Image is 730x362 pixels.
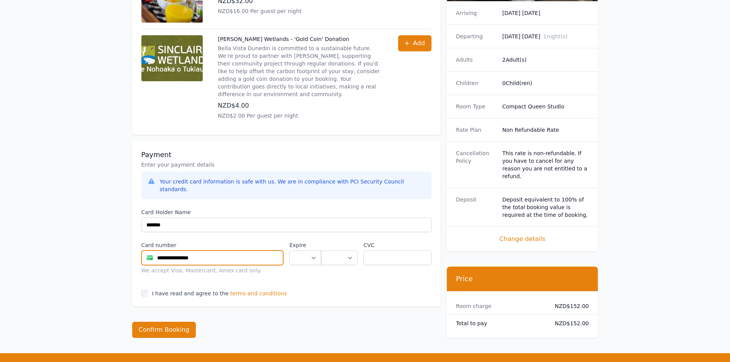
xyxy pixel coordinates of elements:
p: Enter your payment details [141,161,431,169]
span: terms and conditions [230,290,287,297]
dd: NZD$152.00 [549,302,589,310]
label: Card number [141,241,284,249]
span: Add [413,39,425,48]
div: We accept Visa, Mastercard, Amex card only. [141,267,284,274]
dt: Total to pay [456,319,543,327]
dd: Compact Queen Studio [502,103,589,110]
label: CVC [363,241,431,249]
p: Bella Vista Dunedin is committed to a sustainable future. We’re proud to partner with [PERSON_NAM... [218,44,383,98]
dt: Deposit [456,196,496,219]
div: Your credit card information is safe with us. We are in compliance with PCI Security Council stan... [160,178,425,193]
dt: Adults [456,56,496,64]
button: Add [398,35,431,51]
dt: Children [456,79,496,87]
img: Sinclair Wetlands - 'Gold Coin' Donation [141,35,203,81]
label: Card Holder Name [141,208,431,216]
dd: [DATE] [DATE] [502,9,589,17]
dt: Room Type [456,103,496,110]
dt: Room charge [456,302,543,310]
p: NZD$16.00 Per guest per night [218,7,361,15]
dt: Rate Plan [456,126,496,134]
span: 1 night(s) [543,33,568,39]
button: Confirm Booking [132,322,196,338]
dt: Cancellation Policy [456,149,496,180]
dd: Deposit equivalent to 100% of the total booking value is required at the time of booking. [502,196,589,219]
p: NZD$4.00 [218,101,383,110]
dd: NZD$152.00 [549,319,589,327]
dt: Departing [456,33,496,40]
label: I have read and agree to the [152,290,229,296]
p: NZD$2.00 Per guest per night [218,112,383,120]
div: This rate is non-refundable. If you have to cancel for any reason you are not entitled to a refund. [502,149,589,180]
dd: 0 Child(ren) [502,79,589,87]
dd: 2 Adult(s) [502,56,589,64]
h3: Payment [141,150,431,159]
p: [PERSON_NAME] Wetlands - 'Gold Coin' Donation [218,35,383,43]
dd: Non Refundable Rate [502,126,589,134]
dt: Arriving [456,9,496,17]
label: Expire [289,241,321,249]
label: . [321,241,357,249]
span: Change details [456,234,589,244]
dd: [DATE] [DATE] [502,33,589,40]
h3: Price [456,274,589,283]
